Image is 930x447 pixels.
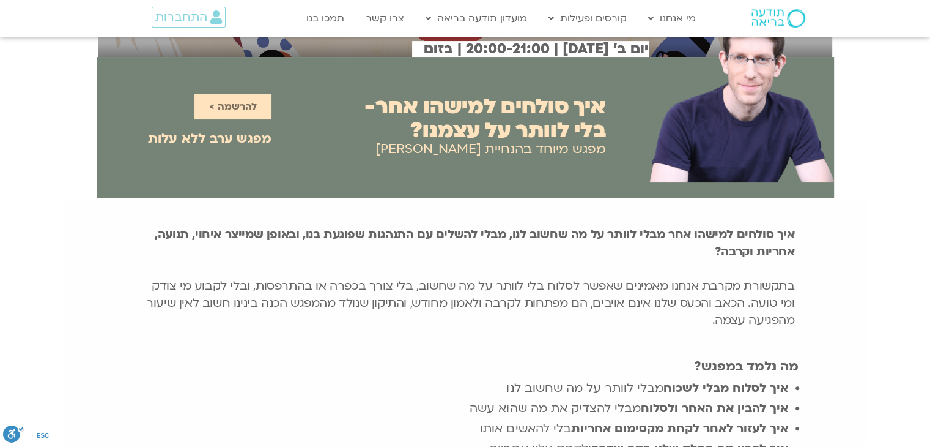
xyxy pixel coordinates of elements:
[412,41,649,57] h2: יום ב׳ [DATE] | 20:00-21:00 | בזום
[419,7,533,30] a: מועדון תודעה בריאה
[136,226,795,329] p: בתקשורת מקרבת אנחנו מאמינים שאפשר לסלוח בלי לוותר על מה שחשוב, בלי צורך בכפרה או בהתרפסות, ובלי ל...
[118,378,788,399] li: מבלי לוותר על מה שחשוב לנו
[132,359,799,374] h2: מה נלמד במפגש?
[118,419,788,439] li: בלי להאשים אותו
[751,9,805,28] img: תודעה בריאה
[152,7,226,28] a: התחברות
[663,380,788,396] strong: איך לסלוח מבלי לשכוח
[642,7,702,30] a: מי אנחנו
[148,132,271,146] h2: מפגש ערב ללא עלות
[300,7,350,30] a: תמכו בנו
[155,10,207,24] span: התחברות
[194,94,271,119] a: להרשמה >
[209,101,257,112] span: להרשמה >
[360,7,410,30] a: צרו קשר
[542,7,633,30] a: קורסים ופעילות
[155,227,794,260] strong: איך סולחים למישהו אחר מבלי לוותר על מה שחשוב לנו, מבלי להשלים עם התנהגות שפוגעת בנו, ובאופן שמייצ...
[364,95,606,143] h2: איך סולחים למישהו אחר- בלי לוותר על עצמנו?
[118,399,788,419] li: מבלי להצדיק את מה שהוא עשה
[375,142,606,157] h2: מפגש מיוחד בהנחיית [PERSON_NAME]
[570,421,788,437] strong: איך לעזור לאחר לקחת מקסימום אחריות
[640,400,788,416] strong: איך להבין את האחר ולסלוח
